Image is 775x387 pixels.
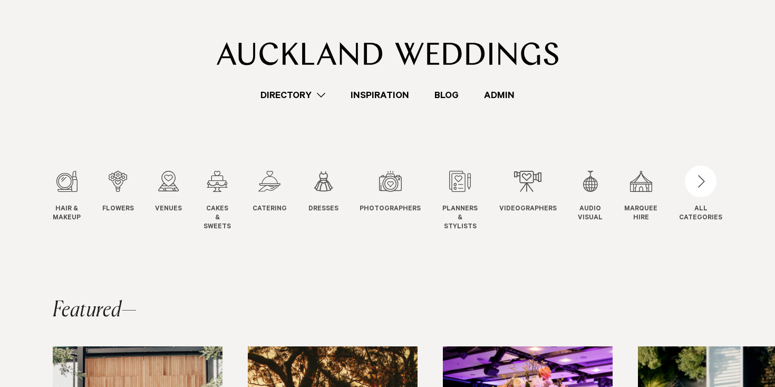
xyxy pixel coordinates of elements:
swiper-slide: 2 / 12 [102,171,155,231]
swiper-slide: 3 / 12 [155,171,203,231]
a: Catering [253,171,287,214]
swiper-slide: 11 / 12 [624,171,679,231]
span: Videographers [499,205,557,214]
h2: Featured [53,300,137,321]
a: Audio Visual [578,171,603,223]
swiper-slide: 8 / 12 [442,171,499,231]
a: Venues [155,171,182,214]
swiper-slide: 9 / 12 [499,171,578,231]
a: Flowers [102,171,134,214]
a: Directory [248,88,338,102]
span: Hair & Makeup [53,205,81,223]
swiper-slide: 6 / 12 [308,171,360,231]
swiper-slide: 10 / 12 [578,171,624,231]
span: Audio Visual [578,205,603,223]
span: Cakes & Sweets [204,205,231,231]
a: Photographers [360,171,421,214]
span: Photographers [360,205,421,214]
swiper-slide: 7 / 12 [360,171,442,231]
a: Hair & Makeup [53,171,81,223]
a: Dresses [308,171,338,214]
swiper-slide: 4 / 12 [204,171,252,231]
a: Blog [422,88,471,102]
span: Dresses [308,205,338,214]
a: Admin [471,88,527,102]
a: Videographers [499,171,557,214]
span: Venues [155,205,182,214]
a: Inspiration [338,88,422,102]
a: Cakes & Sweets [204,171,231,231]
a: Planners & Stylists [442,171,478,231]
swiper-slide: 5 / 12 [253,171,308,231]
img: Auckland Weddings Logo [217,42,559,65]
div: ALL CATEGORIES [679,205,722,223]
span: Planners & Stylists [442,205,478,231]
span: Catering [253,205,287,214]
button: ALLCATEGORIES [679,171,722,220]
span: Marquee Hire [624,205,657,223]
span: Flowers [102,205,134,214]
a: Marquee Hire [624,171,657,223]
swiper-slide: 1 / 12 [53,171,102,231]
